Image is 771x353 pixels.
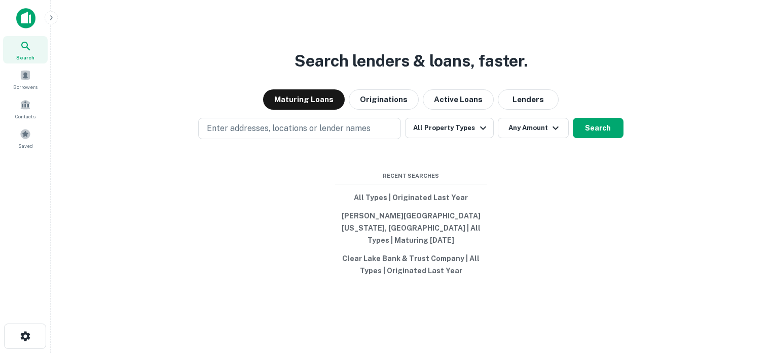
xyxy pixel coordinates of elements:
button: [PERSON_NAME][GEOGRAPHIC_DATA][US_STATE], [GEOGRAPHIC_DATA] | All Types | Maturing [DATE] [335,207,487,249]
span: Search [16,53,34,61]
button: Search [573,118,623,138]
a: Borrowers [3,66,48,93]
button: Active Loans [423,89,494,110]
button: Clear Lake Bank & Trust Company | All Types | Originated Last Year [335,249,487,280]
p: Enter addresses, locations or lender names [207,122,371,135]
button: Maturing Loans [263,89,345,110]
h3: Search lenders & loans, faster. [295,49,528,73]
a: Contacts [3,95,48,122]
span: Contacts [15,112,35,120]
button: All Property Types [405,118,493,138]
button: Originations [349,89,419,110]
img: capitalize-icon.png [16,8,35,28]
span: Recent Searches [335,172,487,180]
span: Saved [18,142,33,150]
button: Any Amount [498,118,569,138]
button: All Types | Originated Last Year [335,188,487,207]
button: Enter addresses, locations or lender names [198,118,401,139]
button: Lenders [498,89,559,110]
a: Search [3,36,48,63]
span: Borrowers [13,83,38,91]
a: Saved [3,124,48,152]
